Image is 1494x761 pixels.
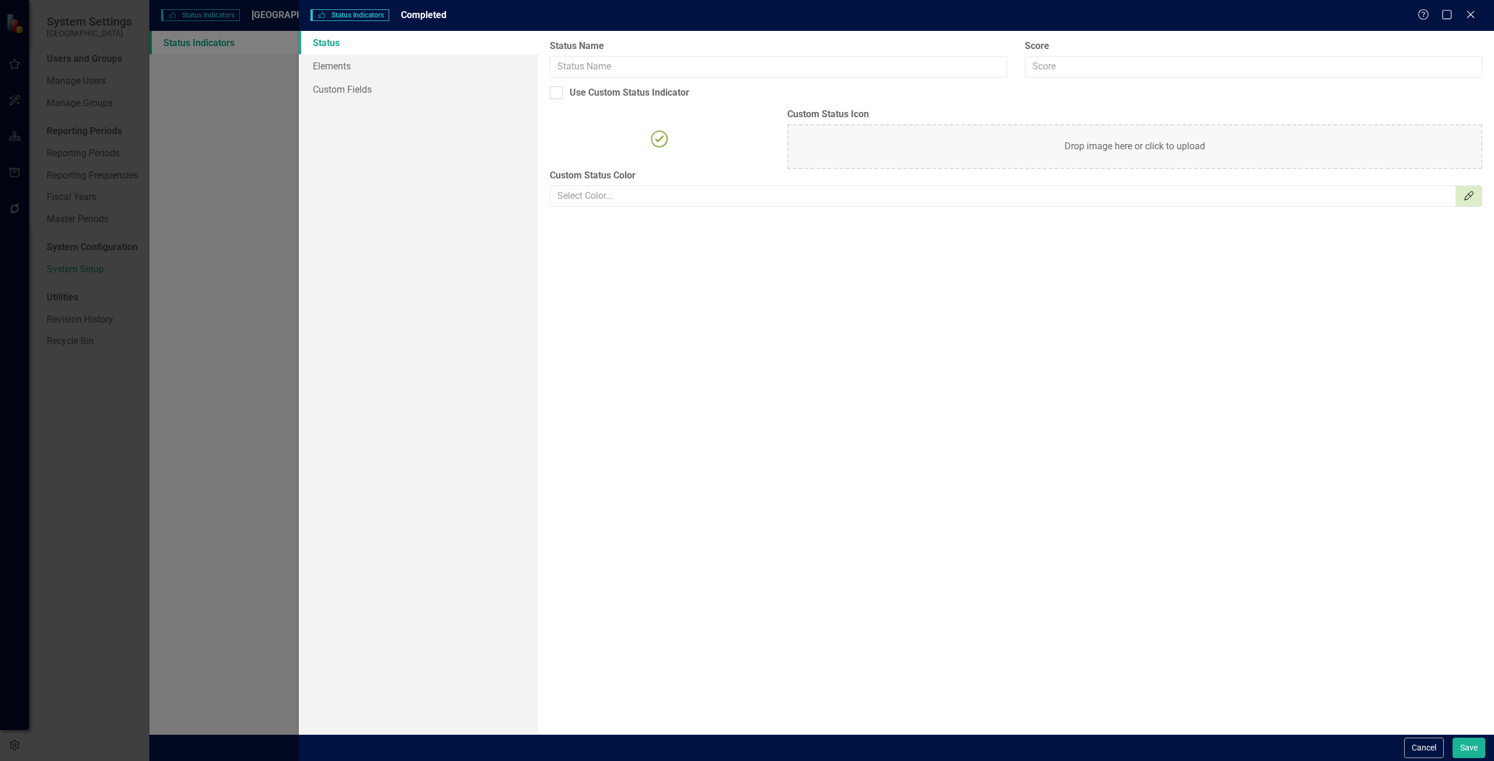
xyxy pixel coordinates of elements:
label: Status Name [550,40,1007,53]
span: Status Indicators [310,9,389,21]
span: Completed [401,9,446,20]
label: Custom Status Color [550,169,1482,183]
button: Save [1453,738,1485,758]
label: Custom Status Icon [787,108,1482,121]
div: Use Custom Status Indicator [570,86,689,100]
input: Score [1025,56,1482,78]
a: Elements [299,54,538,78]
a: Custom Fields [299,78,538,101]
input: Select Color... [550,185,1457,207]
img: Custom Status Icon [650,129,669,148]
div: Drop image here or click to upload [787,124,1482,169]
a: Status [299,31,538,54]
label: Score [1025,40,1482,53]
input: Status Name [550,56,1007,78]
button: Cancel [1404,738,1444,758]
